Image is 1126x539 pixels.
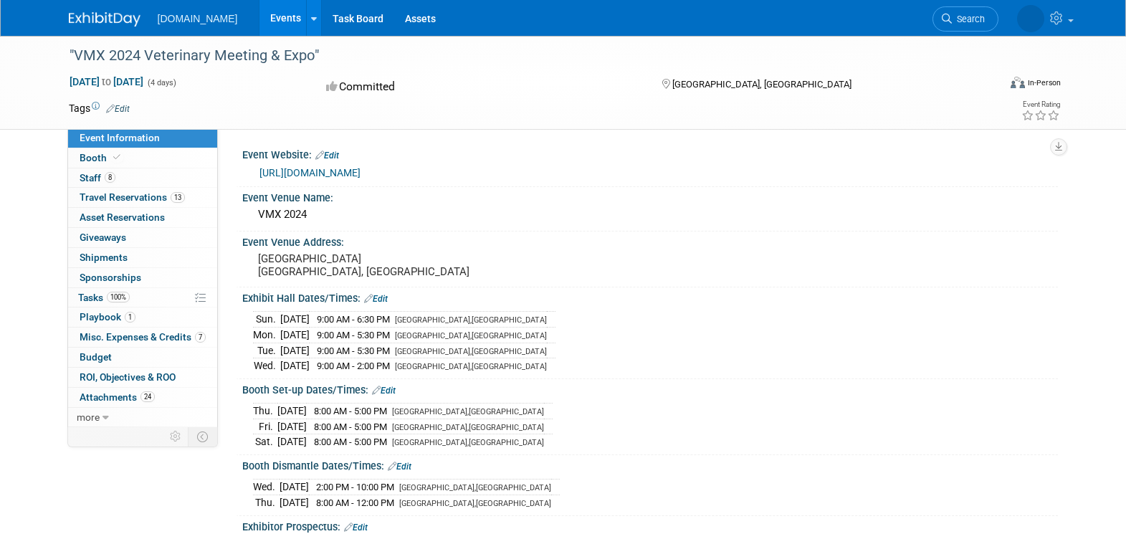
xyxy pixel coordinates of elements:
span: Giveaways [80,232,126,243]
td: Thu. [253,495,280,510]
a: Tasks100% [68,288,217,307]
div: Exhibitor Prospectus: [242,516,1058,535]
td: Thu. [253,404,277,419]
a: more [68,408,217,427]
td: Sat. [253,434,277,449]
span: [GEOGRAPHIC_DATA],[GEOGRAPHIC_DATA] [399,483,551,492]
div: Booth Dismantle Dates/Times: [242,455,1058,474]
span: ROI, Objectives & ROO [80,371,176,383]
span: Shipments [80,252,128,263]
img: ExhibitDay [69,12,140,27]
span: [GEOGRAPHIC_DATA],[GEOGRAPHIC_DATA] [395,347,547,356]
div: Exhibit Hall Dates/Times: [242,287,1058,306]
a: [URL][DOMAIN_NAME] [259,167,361,178]
a: Travel Reservations13 [68,188,217,207]
td: Tue. [253,343,280,358]
div: Event Website: [242,144,1058,163]
a: Misc. Expenses & Credits7 [68,328,217,347]
span: [GEOGRAPHIC_DATA], [GEOGRAPHIC_DATA] [672,79,851,90]
span: [DOMAIN_NAME] [158,13,238,24]
a: ROI, Objectives & ROO [68,368,217,387]
span: Playbook [80,311,135,323]
div: Event Venue Address: [242,232,1058,249]
td: Toggle Event Tabs [188,427,217,446]
span: [GEOGRAPHIC_DATA],[GEOGRAPHIC_DATA] [392,407,544,416]
td: [DATE] [280,343,310,358]
a: Booth [68,148,217,168]
td: [DATE] [280,328,310,343]
td: Tags [69,101,130,115]
div: Event Format [914,75,1061,96]
td: [DATE] [280,495,309,510]
span: Sponsorships [80,272,141,283]
td: [DATE] [277,419,307,434]
span: 9:00 AM - 5:30 PM [317,345,390,356]
span: 100% [107,292,130,302]
span: [GEOGRAPHIC_DATA],[GEOGRAPHIC_DATA] [395,331,547,340]
div: Event Venue Name: [242,187,1058,205]
pre: [GEOGRAPHIC_DATA] [GEOGRAPHIC_DATA], [GEOGRAPHIC_DATA] [258,252,566,278]
span: 8:00 AM - 5:00 PM [314,406,387,416]
div: In-Person [1027,77,1061,88]
div: Booth Set-up Dates/Times: [242,379,1058,398]
span: Attachments [80,391,155,403]
div: VMX 2024 [253,204,1047,226]
span: Staff [80,172,115,183]
td: [DATE] [280,358,310,373]
td: [DATE] [277,434,307,449]
span: to [100,76,113,87]
span: Misc. Expenses & Credits [80,331,206,343]
span: 24 [140,391,155,402]
span: 9:00 AM - 5:30 PM [317,330,390,340]
a: Edit [315,151,339,161]
a: Asset Reservations [68,208,217,227]
a: Edit [344,523,368,533]
span: [GEOGRAPHIC_DATA],[GEOGRAPHIC_DATA] [395,362,547,371]
a: Budget [68,348,217,367]
span: Budget [80,351,112,363]
img: Taimir Loyola [1017,5,1044,32]
a: Edit [388,462,411,472]
span: 8:00 AM - 5:00 PM [314,437,387,447]
td: Wed. [253,480,280,495]
div: Event Rating [1021,101,1060,108]
span: Tasks [78,292,130,303]
span: [DATE] [DATE] [69,75,144,88]
span: 8 [105,172,115,183]
td: Wed. [253,358,280,373]
a: Shipments [68,248,217,267]
td: Sun. [253,312,280,328]
div: Committed [322,75,639,100]
a: Attachments24 [68,388,217,407]
i: Booth reservation complete [113,153,120,161]
a: Edit [372,386,396,396]
div: "VMX 2024 Veterinary Meeting & Expo" [65,43,977,69]
span: [GEOGRAPHIC_DATA],[GEOGRAPHIC_DATA] [399,499,551,508]
a: Playbook1 [68,307,217,327]
span: [GEOGRAPHIC_DATA],[GEOGRAPHIC_DATA] [392,423,544,432]
span: [GEOGRAPHIC_DATA],[GEOGRAPHIC_DATA] [392,438,544,447]
span: Asset Reservations [80,211,165,223]
span: Event Information [80,132,160,143]
a: Event Information [68,128,217,148]
td: [DATE] [280,312,310,328]
span: more [77,411,100,423]
span: Booth [80,152,123,163]
td: [DATE] [280,480,309,495]
span: Search [952,14,985,24]
span: [GEOGRAPHIC_DATA],[GEOGRAPHIC_DATA] [395,315,547,325]
span: (4 days) [146,78,176,87]
a: Sponsorships [68,268,217,287]
td: Mon. [253,328,280,343]
span: 9:00 AM - 6:30 PM [317,314,390,325]
span: 8:00 AM - 5:00 PM [314,421,387,432]
td: [DATE] [277,404,307,419]
span: 1 [125,312,135,323]
a: Giveaways [68,228,217,247]
a: Search [932,6,998,32]
td: Fri. [253,419,277,434]
td: Personalize Event Tab Strip [163,427,189,446]
a: Staff8 [68,168,217,188]
span: 8:00 AM - 12:00 PM [316,497,394,508]
span: Travel Reservations [80,191,185,203]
